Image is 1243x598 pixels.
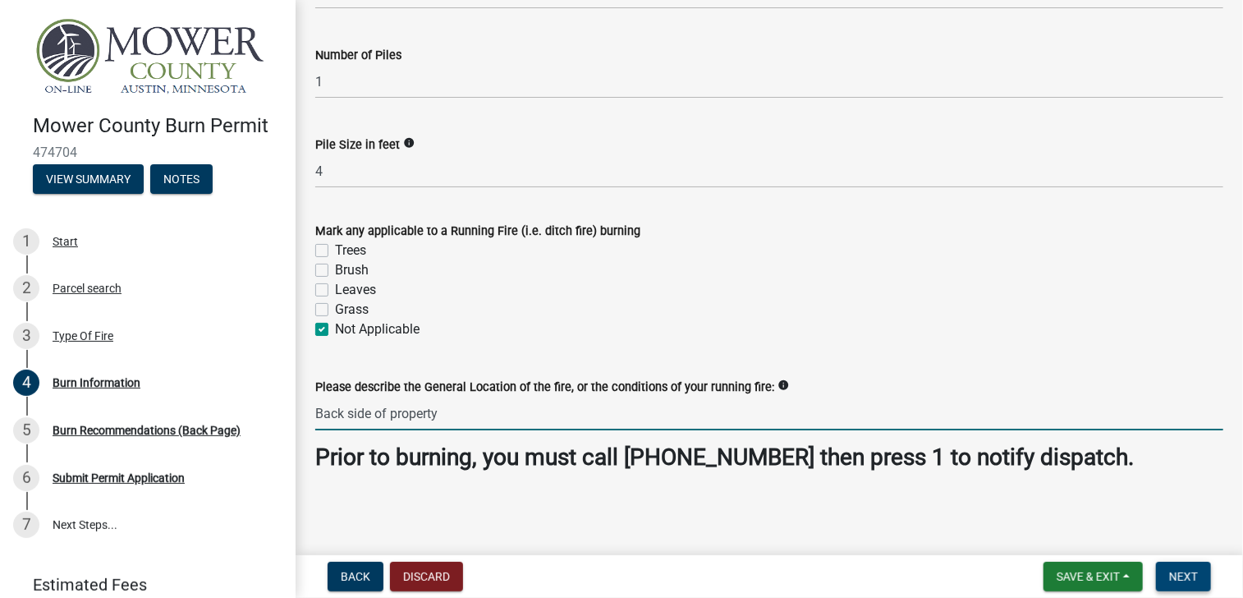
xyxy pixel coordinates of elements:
span: 474704 [33,145,263,160]
h4: Mower County Burn Permit [33,114,282,138]
div: Burn Recommendations (Back Page) [53,425,241,436]
div: Parcel search [53,283,122,294]
div: Type Of Fire [53,330,113,342]
div: 7 [13,512,39,538]
div: 3 [13,323,39,349]
span: Next [1169,570,1198,583]
i: info [403,137,415,149]
label: Brush [335,260,369,280]
button: Notes [150,164,213,194]
label: Pile Size in feet [315,140,400,151]
button: Back [328,562,383,591]
div: 6 [13,465,39,491]
wm-modal-confirm: Notes [150,173,213,186]
i: info [777,379,789,391]
div: 1 [13,228,39,255]
label: Number of Piles [315,50,401,62]
button: Next [1156,562,1211,591]
wm-modal-confirm: Summary [33,173,144,186]
div: 2 [13,275,39,301]
img: Mower County, Minnesota [33,17,269,97]
strong: Prior to burning, you must call [PHONE_NUMBER] then press 1 to notify dispatch. [315,444,1134,471]
label: Grass [335,300,369,320]
button: Discard [390,562,463,591]
label: Not Applicable [335,320,420,339]
div: 5 [13,417,39,444]
span: Save & Exit [1057,570,1120,583]
button: View Summary [33,164,144,194]
button: Save & Exit [1043,562,1143,591]
label: Please describe the General Location of the fire, or the conditions of your running fire: [315,382,774,393]
label: Mark any applicable to a Running Fire (i.e. ditch fire) burning [315,226,640,237]
label: Trees [335,241,366,260]
div: Start [53,236,78,247]
label: Leaves [335,280,376,300]
div: Burn Information [53,377,140,389]
span: Back [341,570,370,583]
div: Submit Permit Application [53,472,185,484]
div: 4 [13,370,39,396]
